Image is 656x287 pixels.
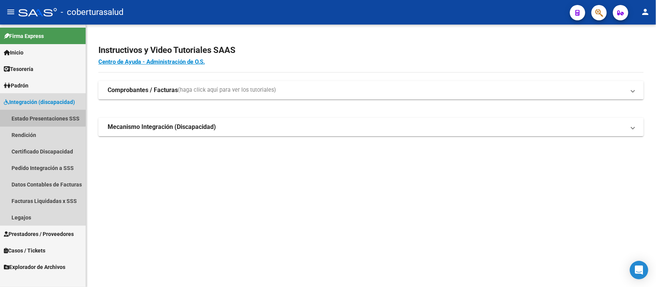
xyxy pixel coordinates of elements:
[98,58,205,65] a: Centro de Ayuda - Administración de O.S.
[641,7,650,16] mat-icon: person
[98,118,644,136] mat-expansion-panel-header: Mecanismo Integración (Discapacidad)
[4,263,65,271] span: Explorador de Archivos
[4,246,45,255] span: Casos / Tickets
[98,81,644,99] mat-expansion-panel-header: Comprobantes / Facturas(haga click aquí para ver los tutoriales)
[4,48,23,57] span: Inicio
[4,32,44,40] span: Firma Express
[6,7,15,16] mat-icon: menu
[98,43,644,58] h2: Instructivos y Video Tutoriales SAAS
[108,86,178,94] strong: Comprobantes / Facturas
[4,65,33,73] span: Tesorería
[108,123,216,131] strong: Mecanismo Integración (Discapacidad)
[4,230,74,238] span: Prestadores / Proveedores
[630,261,648,279] div: Open Intercom Messenger
[4,98,75,106] span: Integración (discapacidad)
[178,86,276,94] span: (haga click aquí para ver los tutoriales)
[4,81,28,90] span: Padrón
[61,4,123,21] span: - coberturasalud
